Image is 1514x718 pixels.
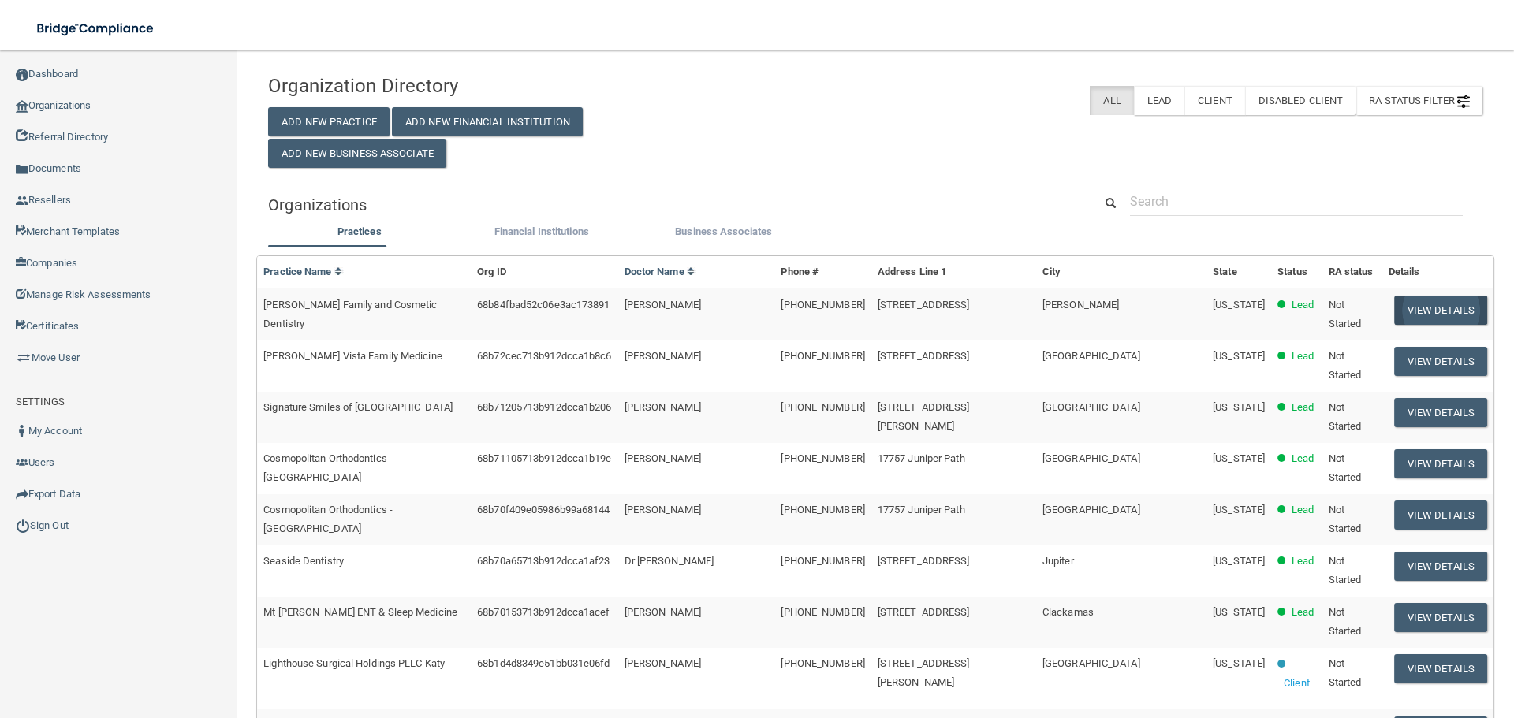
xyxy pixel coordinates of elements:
[1394,552,1487,581] button: View Details
[263,350,442,362] span: [PERSON_NAME] Vista Family Medicine
[337,225,382,237] span: Practices
[450,222,632,245] li: Financial Institutions
[1213,555,1265,567] span: [US_STATE]
[1292,552,1314,571] p: Lead
[268,222,450,245] li: Practices
[1284,674,1310,693] p: Client
[1292,296,1314,314] p: Lead
[625,350,701,362] span: [PERSON_NAME]
[263,299,437,329] span: [PERSON_NAME] Family and Cosmetic Dentistry
[1457,95,1470,108] img: icon-filter@2x.21656d0b.png
[1184,86,1245,115] label: Client
[1394,603,1487,632] button: View Details
[625,657,701,669] span: [PERSON_NAME]
[16,456,28,469] img: icon-users.e205127d.png
[263,657,445,669] span: Lighthouse Surgical Holdings PLLC Katy
[1382,256,1493,288] th: Details
[263,606,457,618] span: Mt [PERSON_NAME] ENT & Sleep Medicine
[1245,86,1356,115] label: Disabled Client
[774,256,871,288] th: Phone #
[1042,452,1140,464] span: [GEOGRAPHIC_DATA]
[268,139,446,168] button: Add New Business Associate
[1213,350,1265,362] span: [US_STATE]
[640,222,807,241] label: Business Associates
[268,196,1069,214] h5: Organizations
[16,519,30,533] img: ic_power_dark.7ecde6b1.png
[16,488,28,500] img: icon-export.b9366987.png
[625,266,695,277] a: Doctor Name
[878,401,970,432] span: [STREET_ADDRESS][PERSON_NAME]
[1322,256,1382,288] th: RA status
[1213,657,1265,669] span: [US_STATE]
[263,555,344,567] span: Seaside Dentistry
[16,163,28,176] img: icon-documents.8dae5593.png
[625,452,701,464] span: [PERSON_NAME]
[494,225,589,237] span: Financial Institutions
[1042,657,1140,669] span: [GEOGRAPHIC_DATA]
[1394,347,1487,376] button: View Details
[878,350,970,362] span: [STREET_ADDRESS]
[625,504,701,515] span: [PERSON_NAME]
[1329,401,1362,432] span: Not Started
[458,222,625,241] label: Financial Institutions
[781,401,864,413] span: [PHONE_NUMBER]
[1042,350,1140,362] span: [GEOGRAPHIC_DATA]
[878,606,970,618] span: [STREET_ADDRESS]
[1292,449,1314,468] p: Lead
[1369,95,1470,106] span: RA Status Filter
[1329,657,1362,688] span: Not Started
[781,555,864,567] span: [PHONE_NUMBER]
[1090,86,1133,115] label: All
[276,222,442,241] label: Practices
[1394,398,1487,427] button: View Details
[1329,555,1362,586] span: Not Started
[1213,504,1265,515] span: [US_STATE]
[1130,187,1463,216] input: Search
[263,452,393,483] span: Cosmopolitan Orthodontics - [GEOGRAPHIC_DATA]
[1213,401,1265,413] span: [US_STATE]
[1292,603,1314,622] p: Lead
[675,225,772,237] span: Business Associates
[268,76,657,96] h4: Organization Directory
[1213,606,1265,618] span: [US_STATE]
[471,256,617,288] th: Org ID
[16,100,28,113] img: organization-icon.f8decf85.png
[1213,452,1265,464] span: [US_STATE]
[1036,256,1206,288] th: City
[871,256,1036,288] th: Address Line 1
[268,107,390,136] button: Add New Practice
[781,657,864,669] span: [PHONE_NUMBER]
[16,350,32,366] img: briefcase.64adab9b.png
[1206,256,1271,288] th: State
[477,657,610,669] span: 68b1d4d8349e51bb031e06fd
[392,107,583,136] button: Add New Financial Institution
[1213,299,1265,311] span: [US_STATE]
[263,504,393,534] span: Cosmopolitan Orthodontics - [GEOGRAPHIC_DATA]
[625,299,701,311] span: [PERSON_NAME]
[1394,296,1487,325] button: View Details
[632,222,815,245] li: Business Associate
[781,350,864,362] span: [PHONE_NUMBER]
[1329,299,1362,329] span: Not Started
[781,606,864,618] span: [PHONE_NUMBER]
[781,299,864,311] span: [PHONE_NUMBER]
[1042,299,1119,311] span: [PERSON_NAME]
[16,69,28,81] img: ic_dashboard_dark.d01f4a41.png
[24,13,169,45] img: bridge_compliance_login_screen.278c3ca4.svg
[477,504,610,515] span: 68b70f409e05986b99a68144
[1394,500,1487,530] button: View Details
[625,606,701,618] span: [PERSON_NAME]
[477,606,610,618] span: 68b70153713b912dcca1acef
[1394,449,1487,478] button: View Details
[1329,452,1362,483] span: Not Started
[16,195,28,207] img: ic_reseller.de258add.png
[878,452,965,464] span: 17757 Juniper Path
[477,350,611,362] span: 68b72cec713b912dcca1b8c6
[625,555,714,567] span: Dr [PERSON_NAME]
[477,401,611,413] span: 68b71205713b912dcca1b206
[1292,398,1314,417] p: Lead
[625,401,701,413] span: [PERSON_NAME]
[477,555,610,567] span: 68b70a65713b912dcca1af23
[781,504,864,515] span: [PHONE_NUMBER]
[878,555,970,567] span: [STREET_ADDRESS]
